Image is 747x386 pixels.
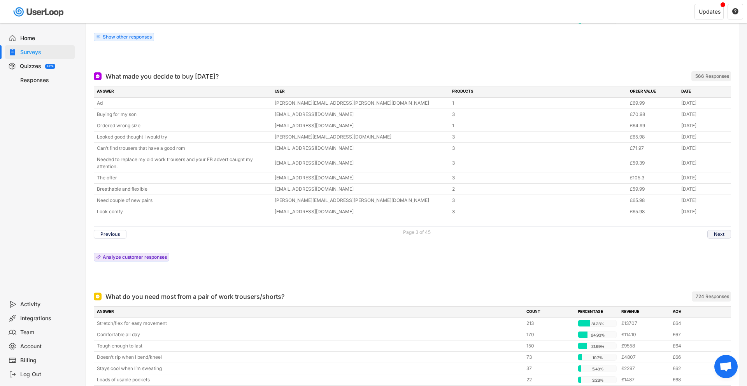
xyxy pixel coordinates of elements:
[732,8,739,15] button: 
[97,88,270,95] div: ANSWER
[681,88,728,95] div: DATE
[621,320,668,327] div: £13707
[621,331,668,338] div: £11410
[681,111,728,118] div: [DATE]
[452,145,625,152] div: 3
[673,376,719,383] div: £68
[580,354,615,361] div: 10.7%
[95,294,100,299] img: Single Select
[20,301,72,308] div: Activity
[275,174,448,181] div: [EMAIL_ADDRESS][DOMAIN_NAME]
[673,331,719,338] div: £67
[630,208,677,215] div: £65.98
[20,343,72,350] div: Account
[452,160,625,167] div: 3
[673,342,719,349] div: £64
[97,133,270,140] div: Looked good thought I would try
[673,365,719,372] div: £62
[97,111,270,118] div: Buying for my son
[97,331,522,338] div: Comfortable all day
[105,292,284,301] div: What do you need most from a pair of work trousers/shorts?
[97,186,270,193] div: Breathable and flexible
[95,74,100,79] img: Open Ended
[621,342,668,349] div: £9558
[275,145,448,152] div: [EMAIL_ADDRESS][DOMAIN_NAME]
[526,331,573,338] div: 170
[580,365,615,372] div: 5.43%
[275,122,448,129] div: [EMAIL_ADDRESS][DOMAIN_NAME]
[403,230,431,235] div: Page 3 of 45
[526,309,573,316] div: COUNT
[97,100,270,107] div: Ad
[681,186,728,193] div: [DATE]
[452,208,625,215] div: 3
[97,122,270,129] div: Ordered wrong size
[621,365,668,372] div: £2297
[673,309,719,316] div: AOV
[452,88,625,95] div: PRODUCTS
[275,160,448,167] div: [EMAIL_ADDRESS][DOMAIN_NAME]
[630,160,677,167] div: £59.39
[630,174,677,181] div: £105.3
[47,65,54,68] div: BETA
[580,377,615,384] div: 3.23%
[580,320,615,327] div: 31.23%
[630,88,677,95] div: ORDER VALUE
[526,354,573,361] div: 73
[695,73,729,79] div: 566 Responses
[630,100,677,107] div: £69.99
[20,77,72,84] div: Responses
[275,88,448,95] div: USER
[681,133,728,140] div: [DATE]
[94,230,126,239] button: Previous
[97,197,270,204] div: Need couple of new pairs
[580,332,615,339] div: 24.93%
[105,72,219,81] div: What made you decide to buy [DATE]?
[630,197,677,204] div: £65.98
[97,365,522,372] div: Stays cool when I’m sweating
[275,186,448,193] div: [EMAIL_ADDRESS][DOMAIN_NAME]
[452,122,625,129] div: 1
[97,342,522,349] div: Tough enough to last
[275,100,448,107] div: [PERSON_NAME][EMAIL_ADDRESS][PERSON_NAME][DOMAIN_NAME]
[97,376,522,383] div: Loads of usable pockets
[20,49,72,56] div: Surveys
[97,208,270,215] div: Look comfy
[630,122,677,129] div: £64.99
[673,320,719,327] div: £64
[97,354,522,361] div: Doesn’t rip when I bend/kneel
[275,208,448,215] div: [EMAIL_ADDRESS][DOMAIN_NAME]
[707,230,731,239] button: Next
[630,186,677,193] div: £59.99
[621,309,668,316] div: REVENUE
[275,133,448,140] div: [PERSON_NAME][EMAIL_ADDRESS][DOMAIN_NAME]
[699,9,721,14] div: Updates
[103,255,167,260] div: Analyze customer responses
[526,320,573,327] div: 213
[621,376,668,383] div: £1487
[20,63,41,70] div: Quizzes
[452,197,625,204] div: 3
[681,174,728,181] div: [DATE]
[20,371,72,378] div: Log Out
[580,343,615,350] div: 21.99%
[275,197,448,204] div: [PERSON_NAME][EMAIL_ADDRESS][PERSON_NAME][DOMAIN_NAME]
[20,315,72,322] div: Integrations
[20,329,72,336] div: Team
[452,174,625,181] div: 3
[681,145,728,152] div: [DATE]
[20,357,72,364] div: Billing
[97,156,270,170] div: Needed to replace my old work trousers and your FB advert caught my attention.
[681,197,728,204] div: [DATE]
[681,122,728,129] div: [DATE]
[452,100,625,107] div: 1
[97,145,270,152] div: Can’t find trousers that have a good rom
[681,100,728,107] div: [DATE]
[681,160,728,167] div: [DATE]
[526,376,573,383] div: 22
[97,174,270,181] div: The offer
